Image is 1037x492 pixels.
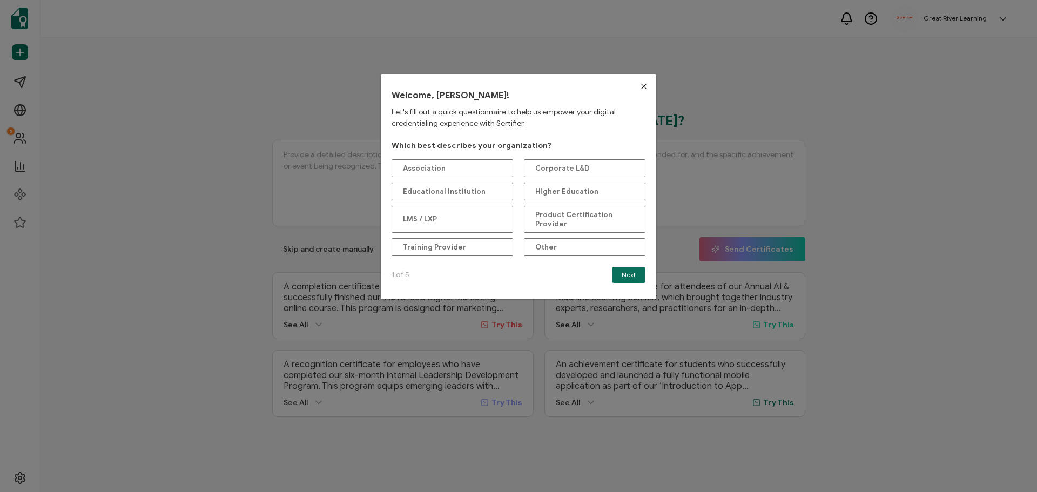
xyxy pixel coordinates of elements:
[403,242,466,252] span: Training Provider
[612,267,645,283] button: Next
[403,187,486,196] span: Educational Institution
[403,214,437,224] span: LMS / LXP
[535,187,598,196] span: Higher Education
[403,164,446,173] span: Association
[392,270,409,279] span: 1 of 5
[392,106,645,129] span: Let's fill out a quick questionnaire to help us empower your digital credentialing experience wit...
[535,210,634,228] span: Product Certification Provider
[631,74,656,99] button: Close
[535,242,557,252] span: Other
[392,141,551,150] span: Which best describes your organization?
[622,272,636,278] span: Next
[392,90,509,101] span: Welcome, [PERSON_NAME]!
[535,164,590,173] span: Corporate L&D
[381,74,656,299] div: dialog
